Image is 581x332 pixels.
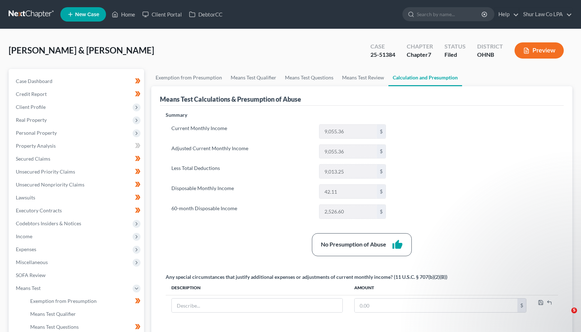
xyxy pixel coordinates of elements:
[16,207,62,213] span: Executory Contracts
[417,8,483,21] input: Search by name...
[16,143,56,149] span: Property Analysis
[10,165,144,178] a: Unsecured Priority Claims
[16,156,50,162] span: Secured Claims
[477,42,503,51] div: District
[571,308,577,313] span: 5
[168,124,315,139] label: Current Monthly Income
[319,165,377,178] input: 0.00
[319,185,377,198] input: 0.00
[24,295,144,308] a: Exemption from Presumption
[75,12,99,17] span: New Case
[10,88,144,101] a: Credit Report
[281,69,338,86] a: Means Test Questions
[520,8,572,21] a: Shur Law Co LPA
[16,259,48,265] span: Miscellaneous
[30,311,76,317] span: Means Test Qualifier
[168,164,315,179] label: Less Total Deductions
[338,69,388,86] a: Means Test Review
[16,272,46,278] span: SOFA Review
[16,104,46,110] span: Client Profile
[16,91,47,97] span: Credit Report
[515,42,564,59] button: Preview
[355,299,517,312] input: 0.00
[16,233,32,239] span: Income
[10,178,144,191] a: Unsecured Nonpriority Claims
[139,8,185,21] a: Client Portal
[166,281,349,295] th: Description
[10,269,144,282] a: SOFA Review
[10,204,144,217] a: Executory Contracts
[319,125,377,138] input: 0.00
[16,246,36,252] span: Expenses
[557,308,574,325] iframe: Intercom live chat
[444,51,466,59] div: Filed
[30,298,97,304] span: Exemption from Presumption
[407,42,433,51] div: Chapter
[30,324,79,330] span: Means Test Questions
[377,165,386,178] div: $
[319,205,377,218] input: 0.00
[477,51,503,59] div: OHNB
[9,45,154,55] span: [PERSON_NAME] & [PERSON_NAME]
[370,51,395,59] div: 25-51384
[160,95,301,103] div: Means Test Calculations & Presumption of Abuse
[16,181,84,188] span: Unsecured Nonpriority Claims
[388,69,462,86] a: Calculation and Presumption
[226,69,281,86] a: Means Test Qualifier
[16,169,75,175] span: Unsecured Priority Claims
[495,8,519,21] a: Help
[370,42,395,51] div: Case
[24,308,144,321] a: Means Test Qualifier
[319,145,377,158] input: 0.00
[377,205,386,218] div: $
[168,184,315,199] label: Disposable Monthly Income
[16,220,81,226] span: Codebtors Insiders & Notices
[321,240,386,249] div: No Presumption of Abuse
[377,145,386,158] div: $
[10,75,144,88] a: Case Dashboard
[428,51,431,58] span: 7
[166,111,392,119] p: Summary
[444,42,466,51] div: Status
[172,299,342,312] input: Describe...
[392,239,403,250] i: thumb_up
[168,144,315,159] label: Adjusted Current Monthly Income
[16,117,47,123] span: Real Property
[16,78,52,84] span: Case Dashboard
[10,152,144,165] a: Secured Claims
[407,51,433,59] div: Chapter
[349,281,532,295] th: Amount
[16,130,57,136] span: Personal Property
[377,125,386,138] div: $
[16,194,35,200] span: Lawsuits
[108,8,139,21] a: Home
[151,69,226,86] a: Exemption from Presumption
[10,191,144,204] a: Lawsuits
[377,185,386,198] div: $
[168,204,315,219] label: 60-month Disposable Income
[10,139,144,152] a: Property Analysis
[185,8,226,21] a: DebtorCC
[16,285,41,291] span: Means Test
[166,273,447,281] div: Any special circumstances that justify additional expenses or adjustments of current monthly inco...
